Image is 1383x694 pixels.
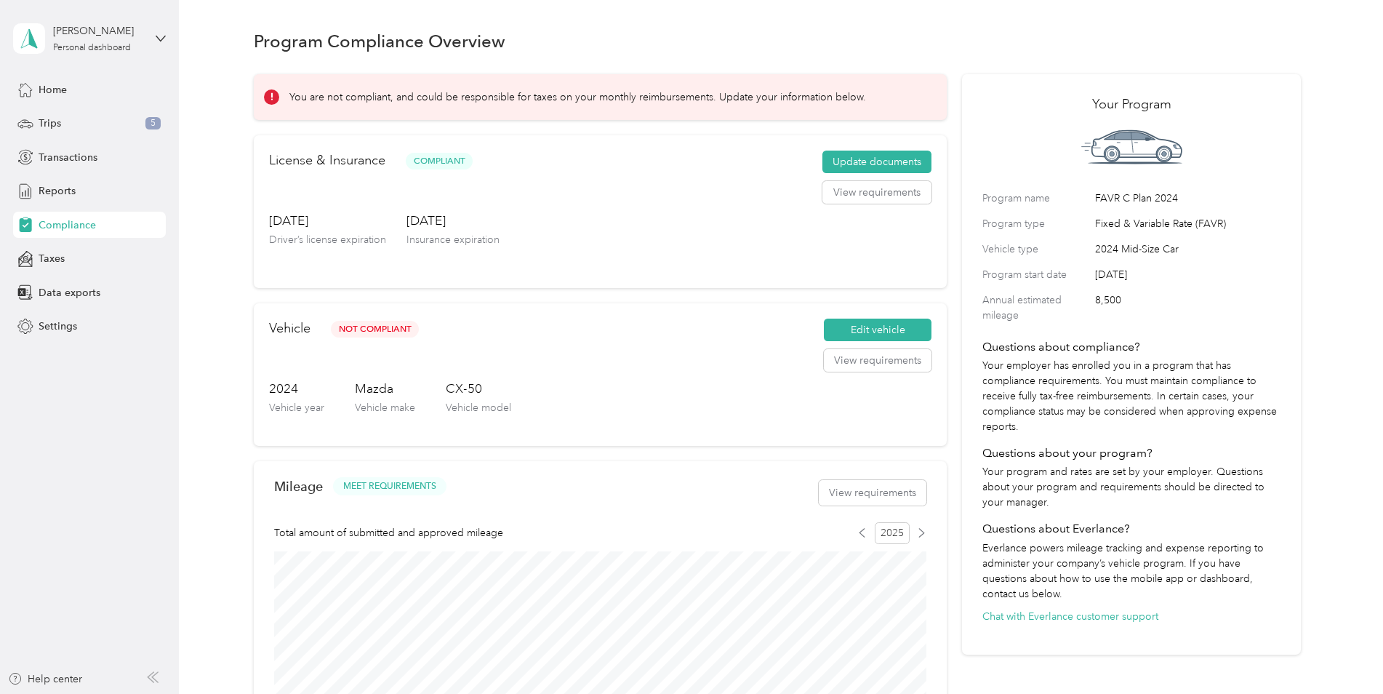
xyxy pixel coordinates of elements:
[446,400,511,415] p: Vehicle model
[269,212,386,230] h3: [DATE]
[982,358,1280,434] p: Your employer has enrolled you in a program that has compliance requirements. You must maintain c...
[53,44,131,52] div: Personal dashboard
[446,380,511,398] h3: CX-50
[39,285,100,300] span: Data exports
[331,321,419,338] span: Not Compliant
[982,338,1280,356] h4: Questions about compliance?
[39,150,97,165] span: Transactions
[269,232,386,247] p: Driver’s license expiration
[1095,267,1280,282] span: [DATE]
[982,609,1158,624] button: Chat with Everlance customer support
[824,349,931,372] button: View requirements
[39,251,65,266] span: Taxes
[982,520,1280,538] h4: Questions about Everlance?
[982,242,1090,257] label: Vehicle type
[982,464,1280,510] p: Your program and rates are set by your employer. Questions about your program and requirements sh...
[355,400,415,415] p: Vehicle make
[982,541,1280,602] p: Everlance powers mileage tracking and expense reporting to administer your company’s vehicle prog...
[1095,242,1280,257] span: 2024 Mid-Size Car
[982,444,1280,462] h4: Questions about your program?
[343,480,436,493] span: MEET REQUIREMENTS
[982,292,1090,323] label: Annual estimated mileage
[1095,292,1280,323] span: 8,500
[333,477,446,495] button: MEET REQUIREMENTS
[1095,191,1280,206] span: FAVR C Plan 2024
[274,479,323,494] h2: Mileage
[8,671,82,687] button: Help center
[406,212,500,230] h3: [DATE]
[982,267,1090,282] label: Program start date
[875,522,910,544] span: 2025
[39,183,76,199] span: Reports
[269,380,324,398] h3: 2024
[289,89,866,105] p: You are not compliant, and could be responsible for taxes on your monthly reimbursements. Update ...
[1095,216,1280,231] span: Fixed & Variable Rate (FAVR)
[406,153,473,169] span: Compliant
[982,216,1090,231] label: Program type
[819,480,926,506] button: View requirements
[1302,613,1383,694] iframe: Everlance-gr Chat Button Frame
[39,116,61,131] span: Trips
[269,151,385,170] h2: License & Insurance
[53,23,144,39] div: [PERSON_NAME]
[824,319,931,342] button: Edit vehicle
[982,95,1280,114] h2: Your Program
[269,400,324,415] p: Vehicle year
[274,525,503,541] span: Total amount of submitted and approved mileage
[406,232,500,247] p: Insurance expiration
[39,82,67,97] span: Home
[145,117,161,130] span: 5
[822,181,931,204] button: View requirements
[822,151,931,174] button: Update documents
[269,319,310,338] h2: Vehicle
[39,319,77,334] span: Settings
[355,380,415,398] h3: Mazda
[39,218,96,233] span: Compliance
[982,191,1090,206] label: Program name
[254,33,505,49] h1: Program Compliance Overview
